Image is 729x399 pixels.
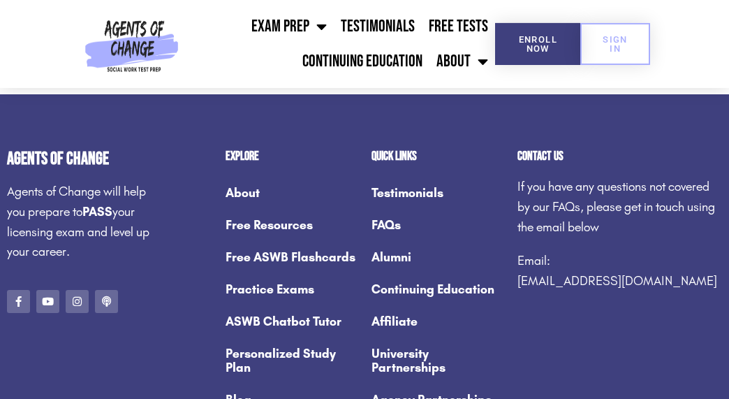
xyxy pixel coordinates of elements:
[371,241,503,273] a: Alumni
[82,204,112,219] strong: PASS
[495,23,580,65] a: Enroll Now
[244,9,334,44] a: Exam Prep
[226,241,358,273] a: Free ASWB Flashcards
[580,23,650,65] a: SIGN IN
[517,150,722,163] h2: Contact us
[371,150,503,163] h2: Quick Links
[226,177,358,209] a: About
[226,273,358,305] a: Practice Exams
[371,273,503,305] a: Continuing Education
[226,209,358,241] a: Free Resources
[517,179,715,235] span: If you have any questions not covered by our FAQs, please get in touch using the email below
[226,338,358,384] a: Personalized Study Plan
[295,44,429,79] a: Continuing Education
[226,305,358,338] a: ASWB Chatbot Tutor
[422,9,495,44] a: Free Tests
[7,150,156,168] h4: Agents of Change
[371,209,503,241] a: FAQs
[334,9,422,44] a: Testimonials
[517,35,558,53] span: Enroll Now
[603,35,628,53] span: SIGN IN
[517,273,717,289] a: [EMAIL_ADDRESS][DOMAIN_NAME]
[429,44,495,79] a: About
[183,9,496,79] nav: Menu
[371,177,503,209] a: Testimonials
[7,182,156,262] p: Agents of Change will help you prepare to your licensing exam and level up your career.
[226,150,358,163] h2: Explore
[371,338,503,384] a: University Partnerships
[517,251,722,291] p: Email:
[371,305,503,338] a: Affiliate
